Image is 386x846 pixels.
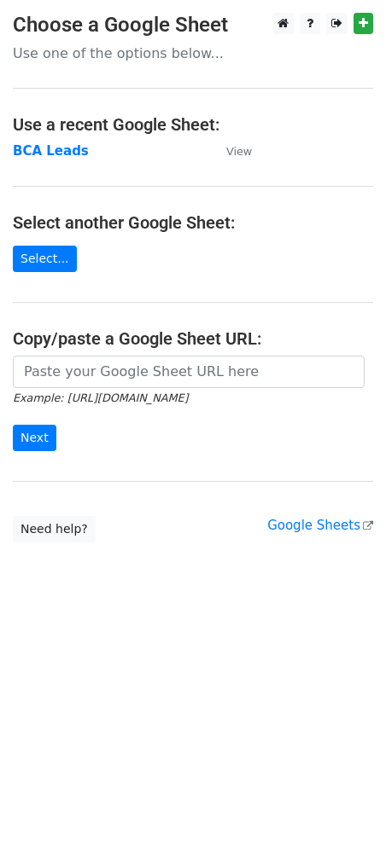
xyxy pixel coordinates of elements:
a: View [209,143,252,159]
small: View [226,145,252,158]
h4: Use a recent Google Sheet: [13,114,373,135]
a: Need help? [13,516,96,542]
h4: Select another Google Sheet: [13,212,373,233]
a: Select... [13,246,77,272]
input: Paste your Google Sheet URL here [13,356,365,388]
small: Example: [URL][DOMAIN_NAME] [13,391,188,404]
iframe: Chat Widget [301,764,386,846]
a: Google Sheets [267,518,373,533]
input: Next [13,425,56,451]
p: Use one of the options below... [13,44,373,62]
a: BCA Leads [13,143,89,159]
h4: Copy/paste a Google Sheet URL: [13,328,373,349]
h3: Choose a Google Sheet [13,13,373,38]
